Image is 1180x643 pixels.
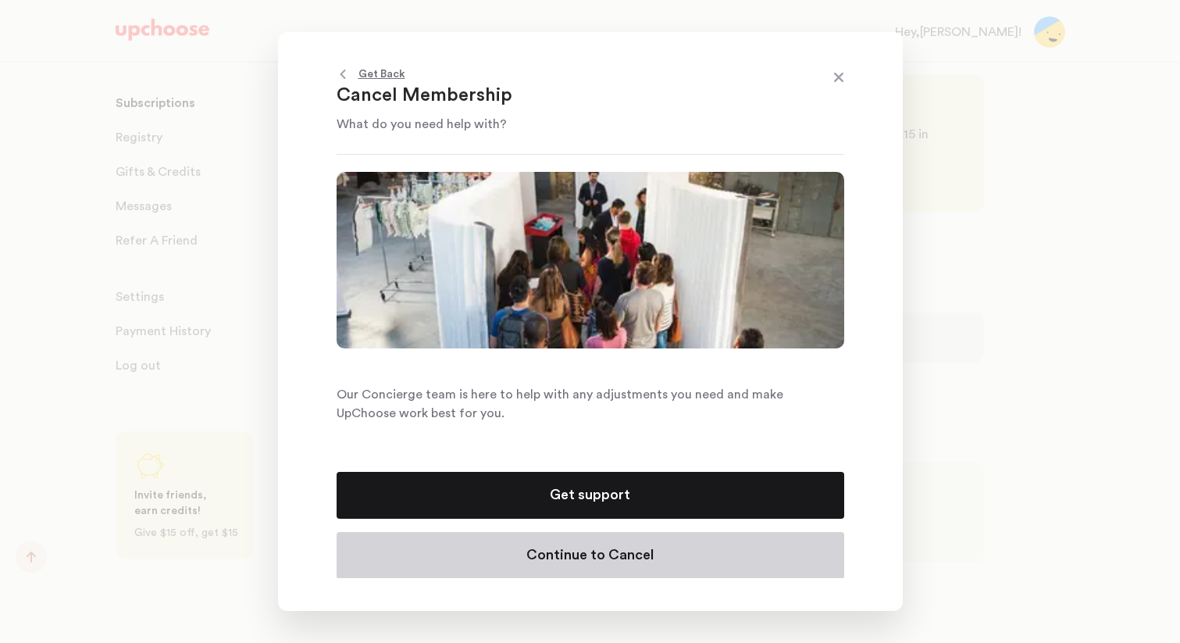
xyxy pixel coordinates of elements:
[337,84,805,109] p: Cancel Membership
[526,546,654,565] p: Continue to Cancel
[337,172,844,348] img: Cancel Membership
[337,472,844,519] button: Get support
[337,532,844,579] button: Continue to Cancel
[337,385,844,423] p: Our Concierge team is here to help with any adjustments you need and make UpChoose work best for ...
[337,115,805,134] p: What do you need help with?
[550,486,630,505] p: Get support
[358,65,405,84] p: Get Back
